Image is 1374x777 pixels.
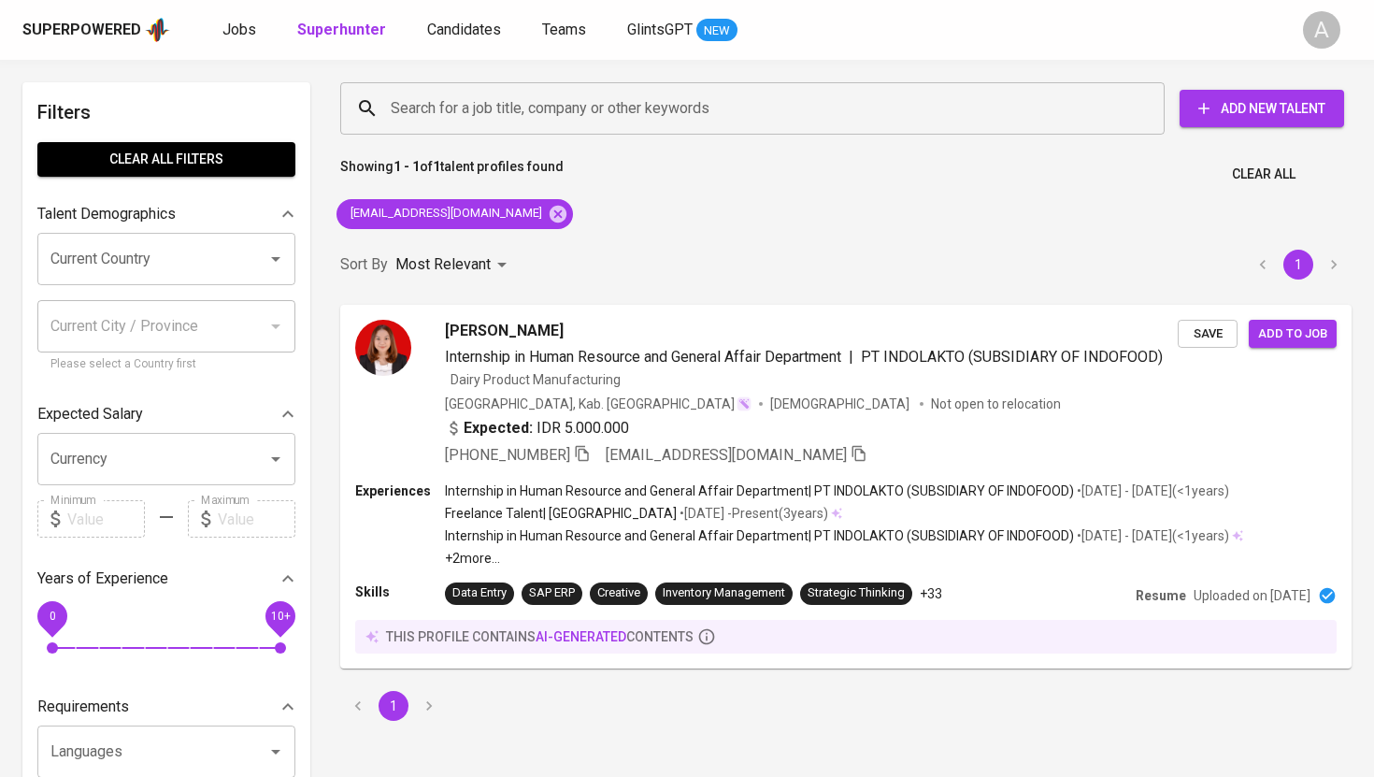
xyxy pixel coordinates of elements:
[37,688,295,726] div: Requirements
[663,584,785,602] div: Inventory Management
[379,691,408,721] button: page 1
[52,148,280,171] span: Clear All filters
[445,504,677,523] p: Freelance Talent | [GEOGRAPHIC_DATA]
[37,142,295,177] button: Clear All filters
[627,19,737,42] a: GlintsGPT NEW
[445,320,564,342] span: [PERSON_NAME]
[920,584,942,603] p: +33
[263,446,289,472] button: Open
[340,253,388,276] p: Sort By
[696,22,737,40] span: NEW
[37,696,129,718] p: Requirements
[340,157,564,192] p: Showing of talent profiles found
[1283,250,1313,280] button: page 1
[355,320,411,376] img: d69d5150e0f477faf7caf17ca057b4c3.jpg
[395,248,513,282] div: Most Relevant
[297,21,386,38] b: Superhunter
[433,159,440,174] b: 1
[263,739,289,765] button: Open
[37,396,295,433] div: Expected Salary
[1180,90,1344,127] button: Add New Talent
[445,446,570,464] span: [PHONE_NUMBER]
[1245,250,1352,280] nav: pagination navigation
[737,396,751,411] img: magic_wand.svg
[542,21,586,38] span: Teams
[1303,11,1340,49] div: A
[297,19,390,42] a: Superhunter
[451,372,621,387] span: Dairy Product Manufacturing
[49,610,55,623] span: 0
[355,482,445,500] p: Experiences
[222,19,260,42] a: Jobs
[770,395,912,413] span: [DEMOGRAPHIC_DATA]
[386,627,694,646] p: this profile contains contents
[340,691,447,721] nav: pagination navigation
[336,205,553,223] span: [EMAIL_ADDRESS][DOMAIN_NAME]
[37,97,295,127] h6: Filters
[464,417,533,439] b: Expected:
[597,584,640,602] div: Creative
[1232,163,1295,186] span: Clear All
[627,21,693,38] span: GlintsGPT
[1136,586,1186,605] p: Resume
[445,526,1074,545] p: Internship in Human Resource and General Affair Department | PT INDOLAKTO (SUBSIDIARY OF INDOFOOD)
[849,346,853,368] span: |
[445,395,751,413] div: [GEOGRAPHIC_DATA], Kab. [GEOGRAPHIC_DATA]
[37,203,176,225] p: Talent Demographics
[1249,320,1337,349] button: Add to job
[542,19,590,42] a: Teams
[445,417,629,439] div: IDR 5.000.000
[427,19,505,42] a: Candidates
[270,610,290,623] span: 10+
[222,21,256,38] span: Jobs
[445,482,1074,500] p: Internship in Human Resource and General Affair Department | PT INDOLAKTO (SUBSIDIARY OF INDOFOOD)
[808,584,905,602] div: Strategic Thinking
[1258,324,1327,345] span: Add to job
[355,583,445,601] p: Skills
[37,560,295,597] div: Years of Experience
[445,348,841,366] span: Internship in Human Resource and General Affair Department
[606,446,847,464] span: [EMAIL_ADDRESS][DOMAIN_NAME]
[1224,157,1303,192] button: Clear All
[445,549,1243,568] p: +2 more ...
[1178,320,1238,349] button: Save
[427,21,501,38] span: Candidates
[452,584,507,602] div: Data Entry
[1187,324,1228,345] span: Save
[263,246,289,272] button: Open
[394,159,420,174] b: 1 - 1
[1194,586,1310,605] p: Uploaded on [DATE]
[931,395,1061,413] p: Not open to relocation
[336,199,573,229] div: [EMAIL_ADDRESS][DOMAIN_NAME]
[37,195,295,233] div: Talent Demographics
[677,504,828,523] p: • [DATE] - Present ( 3 years )
[50,355,282,374] p: Please select a Country first
[37,403,143,425] p: Expected Salary
[536,629,626,644] span: AI-generated
[861,348,1163,366] span: PT INDOLAKTO (SUBSIDIARY OF INDOFOOD)
[22,20,141,41] div: Superpowered
[529,584,575,602] div: SAP ERP
[37,568,168,590] p: Years of Experience
[145,16,170,44] img: app logo
[340,305,1352,669] a: [PERSON_NAME]Internship in Human Resource and General Affair Department|PT INDOLAKTO (SUBSIDIARY ...
[218,500,295,538] input: Value
[395,253,491,276] p: Most Relevant
[67,500,145,538] input: Value
[1074,482,1229,500] p: • [DATE] - [DATE] ( <1 years )
[1074,526,1229,545] p: • [DATE] - [DATE] ( <1 years )
[22,16,170,44] a: Superpoweredapp logo
[1195,97,1329,121] span: Add New Talent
